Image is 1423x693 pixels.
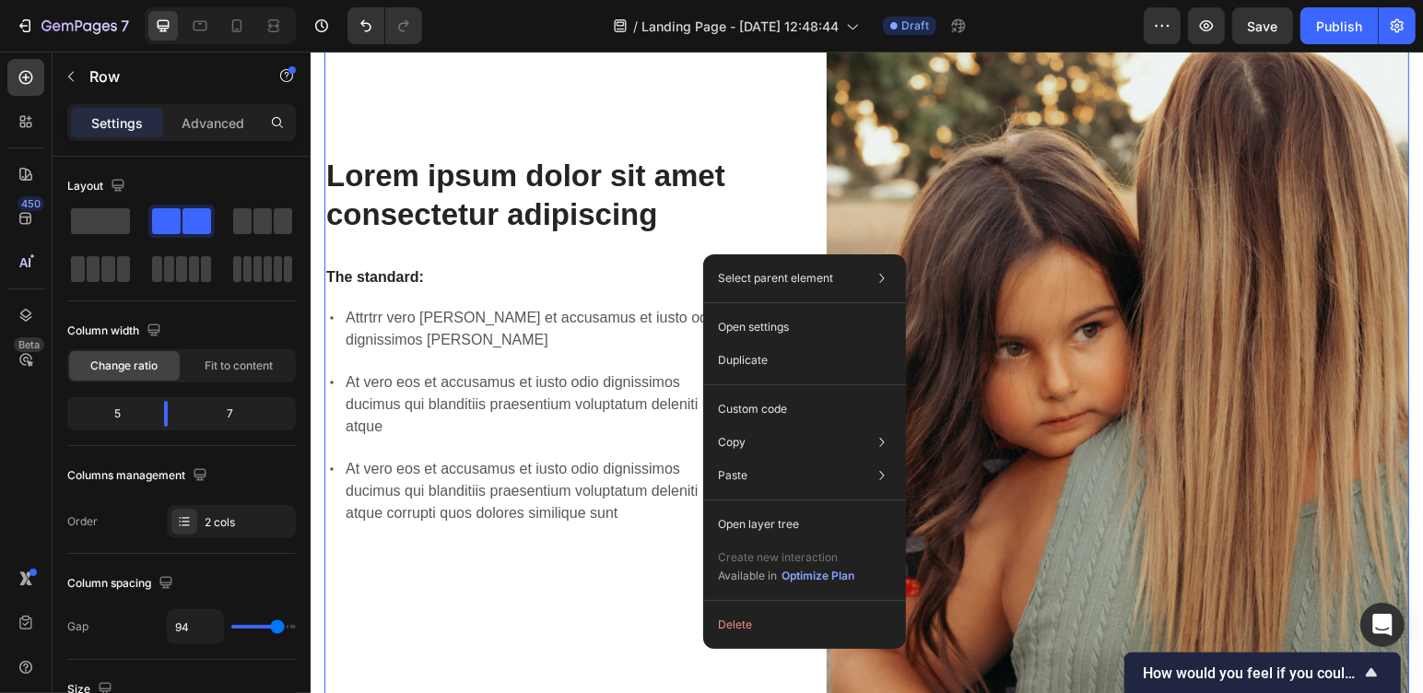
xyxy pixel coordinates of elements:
div: 5 [71,401,149,427]
span: / [633,17,638,36]
iframe: Design area [311,52,1423,693]
div: Column width [67,319,165,344]
span: How would you feel if you could no longer use GemPages? [1143,664,1360,682]
div: Order [67,513,98,530]
button: 7 [7,7,137,44]
p: 7 [121,15,129,37]
div: Open Intercom Messenger [1360,603,1405,647]
p: Paste [718,467,747,484]
span: Fit to content [205,358,273,374]
p: Open layer tree [718,516,799,533]
p: Row [89,65,246,88]
span: Landing Page - [DATE] 12:48:44 [641,17,839,36]
div: 450 [18,196,44,211]
p: Duplicate [718,352,768,369]
p: Create new interaction [718,548,855,567]
span: Save [1248,18,1278,34]
button: Optimize Plan [781,567,855,585]
div: Columns management [67,464,211,488]
span: Available in [718,569,777,582]
p: Select parent element [718,270,833,287]
p: Copy [718,434,746,451]
input: Auto [168,610,223,643]
div: Publish [1316,17,1362,36]
div: Gap [67,618,88,635]
span: Change ratio [91,358,159,374]
div: Beta [14,337,44,352]
div: 2 cols [205,514,291,531]
p: Settings [91,113,143,133]
button: Save [1232,7,1293,44]
p: Open settings [718,319,789,335]
span: Draft [901,18,929,34]
button: Show survey - How would you feel if you could no longer use GemPages? [1143,662,1382,684]
p: Custom code [718,401,787,417]
button: Publish [1300,7,1378,44]
p: Advanced [182,113,244,133]
div: 7 [182,401,292,427]
div: Optimize Plan [782,568,854,584]
button: Delete [711,608,899,641]
div: Undo/Redo [347,7,422,44]
div: Layout [67,174,129,199]
div: Column spacing [67,571,177,596]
